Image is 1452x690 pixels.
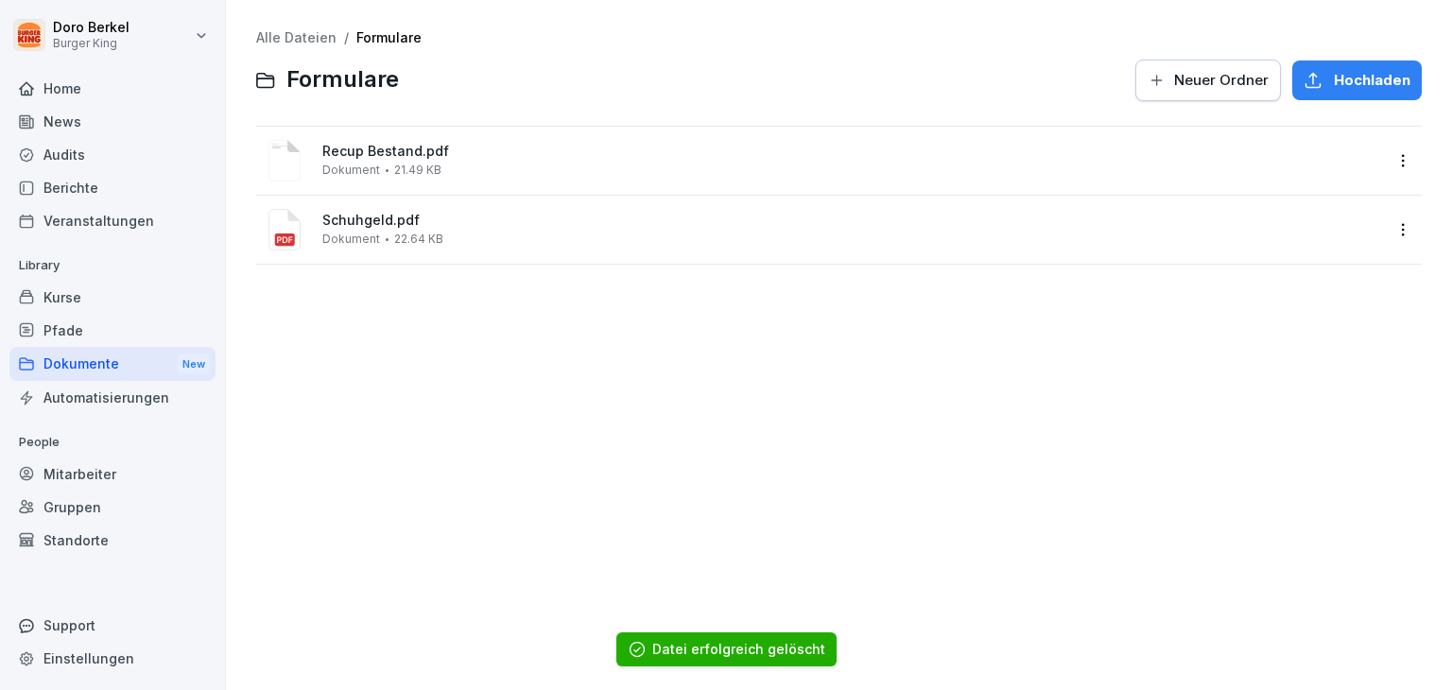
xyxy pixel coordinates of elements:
a: Formulare [356,29,422,45]
a: Standorte [9,524,216,557]
div: New [178,354,210,375]
span: Recup Bestand.pdf [322,144,1382,160]
span: Hochladen [1334,70,1410,91]
a: News [9,105,216,138]
a: Gruppen [9,491,216,524]
a: Mitarbeiter [9,457,216,491]
a: Audits [9,138,216,171]
a: DokumenteNew [9,347,216,382]
a: Einstellungen [9,642,216,675]
a: Kurse [9,281,216,314]
p: People [9,427,216,457]
a: Alle Dateien [256,29,337,45]
div: Dokumente [9,347,216,382]
a: Berichte [9,171,216,204]
span: Neuer Ordner [1174,70,1269,91]
span: / [344,30,349,46]
a: Automatisierungen [9,381,216,414]
span: 22.64 KB [394,233,443,246]
a: Pfade [9,314,216,347]
a: Veranstaltungen [9,204,216,237]
span: Schuhgeld.pdf [322,213,1382,229]
p: Library [9,250,216,281]
div: Datei erfolgreich gelöscht [652,640,825,659]
a: Home [9,72,216,105]
p: Doro Berkel [53,20,130,36]
span: Formulare [286,66,399,94]
span: Dokument [322,164,380,177]
span: 21.49 KB [394,164,441,177]
div: Support [9,609,216,642]
button: Neuer Ordner [1135,60,1281,101]
p: Burger King [53,37,130,50]
span: Dokument [322,233,380,246]
button: Hochladen [1292,60,1422,100]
